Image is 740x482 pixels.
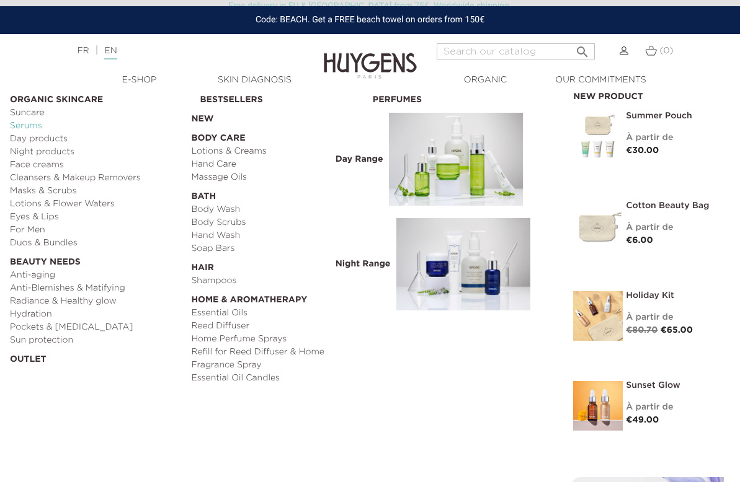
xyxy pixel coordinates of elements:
[543,74,659,87] a: Our commitments
[437,43,595,59] input: Search
[191,372,363,385] a: Essential Oil Candles
[82,74,197,87] a: E-Shop
[661,326,693,335] span: €65.00
[626,326,658,335] span: €80.70
[573,112,623,161] img: Summer pouch
[191,229,363,242] a: Hand Wash
[573,381,623,431] img: Sunset Glow
[10,334,182,347] a: Sun protection
[332,258,394,269] span: Night Range
[191,203,363,216] a: Body Wash
[626,201,721,210] a: Cotton Beauty Bag
[10,295,182,308] a: Radiance & Healthy glow
[626,291,721,300] a: Holiday Kit
[191,274,363,287] a: Shampoos
[191,145,363,158] a: Lotions & Creams
[191,320,363,333] a: Reed Diffuser
[573,87,721,102] h2: New product
[575,41,590,56] i: 
[10,321,182,334] a: Pockets & [MEDICAL_DATA]
[10,224,182,237] a: For Men
[10,347,182,366] a: OUTLET
[626,401,721,414] div: À partir de
[573,201,623,251] img: Cotton Beauty Bag
[10,308,182,321] a: Hydration
[373,212,545,317] a: Night Range
[626,236,653,245] span: €6.00
[200,87,363,107] a: Bestsellers
[10,282,182,295] a: Anti-Blemishes & Matifying
[10,133,182,146] a: Day products
[10,237,182,250] a: Duos & Bundles
[626,221,721,234] div: À partir de
[373,87,545,107] a: Perfumes
[10,107,182,120] a: Suncare
[626,416,659,424] span: €49.00
[77,46,89,55] a: FR
[191,216,363,229] a: Body Scrubs
[191,333,363,346] a: Home Perfume Sprays
[660,46,674,55] span: (0)
[71,43,299,58] div: |
[191,158,363,171] a: Hand Care
[191,307,363,320] a: Essential Oils
[373,107,545,212] a: Day Range
[10,146,182,159] a: Night products
[10,269,182,282] a: Anti-aging
[396,218,530,311] img: routine_nuit_banner.jpg
[324,33,417,81] img: Huygens
[626,146,659,155] span: €30.00
[626,311,721,324] div: À partir de
[197,74,313,87] a: Skin Diagnosis
[10,120,182,133] a: Serums
[191,184,363,203] a: Bath
[10,198,182,211] a: Lotions & Flower Waters
[10,159,182,172] a: Face creams
[191,287,363,307] a: Home & Aromatherapy
[626,131,721,144] div: À partir de
[191,242,363,255] a: Soap Bars
[191,126,363,145] a: Body Care
[332,154,386,165] span: Day Range
[191,255,363,274] a: Hair
[10,185,182,198] a: Masks & Scrubs
[10,250,182,269] a: Beauty needs
[191,346,363,372] a: Refill for Reed Diffuser & Home Fragrance Spray
[573,291,623,341] img: Holiday kit
[191,107,363,126] a: New
[428,74,543,100] a: Organic Apothecary
[389,113,523,206] img: routine_jour_banner.jpg
[191,171,363,184] a: Massage Oils
[626,381,721,390] a: Sunset Glow
[10,87,182,107] a: Organic Skincare
[571,40,594,56] button: 
[10,172,182,185] a: Cleansers & Makeup Removers
[10,211,182,224] a: Eyes & Lips
[626,112,721,120] a: Summer pouch
[104,46,117,59] a: EN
